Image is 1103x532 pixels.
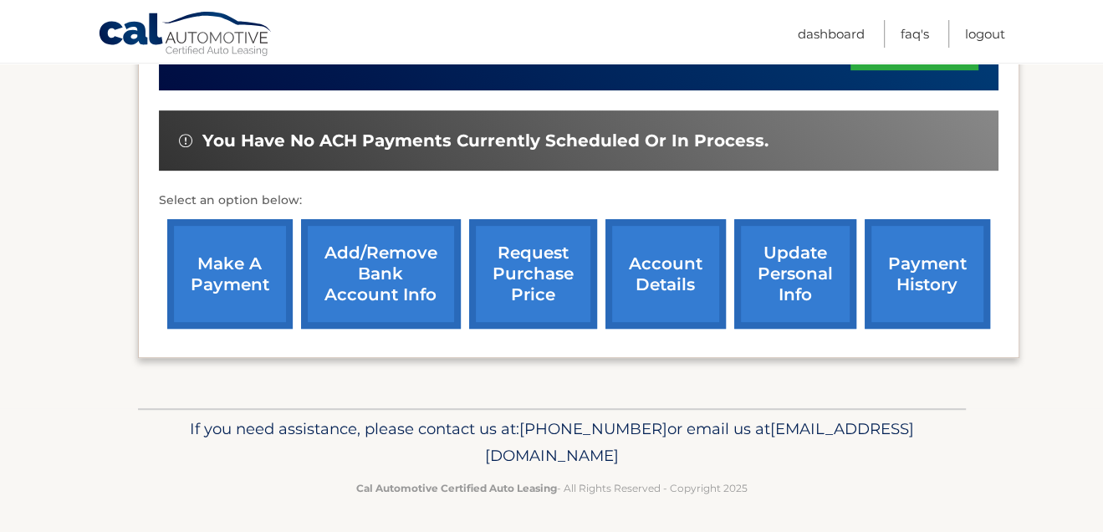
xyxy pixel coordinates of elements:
[167,219,293,329] a: make a payment
[301,219,461,329] a: Add/Remove bank account info
[901,20,929,48] a: FAQ's
[865,219,990,329] a: payment history
[98,11,273,59] a: Cal Automotive
[179,134,192,147] img: alert-white.svg
[798,20,865,48] a: Dashboard
[159,191,998,211] p: Select an option below:
[519,419,667,438] span: [PHONE_NUMBER]
[149,479,955,497] p: - All Rights Reserved - Copyright 2025
[149,416,955,469] p: If you need assistance, please contact us at: or email us at
[202,130,769,151] span: You have no ACH payments currently scheduled or in process.
[734,219,856,329] a: update personal info
[485,419,914,465] span: [EMAIL_ADDRESS][DOMAIN_NAME]
[469,219,597,329] a: request purchase price
[605,219,726,329] a: account details
[965,20,1005,48] a: Logout
[356,482,557,494] strong: Cal Automotive Certified Auto Leasing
